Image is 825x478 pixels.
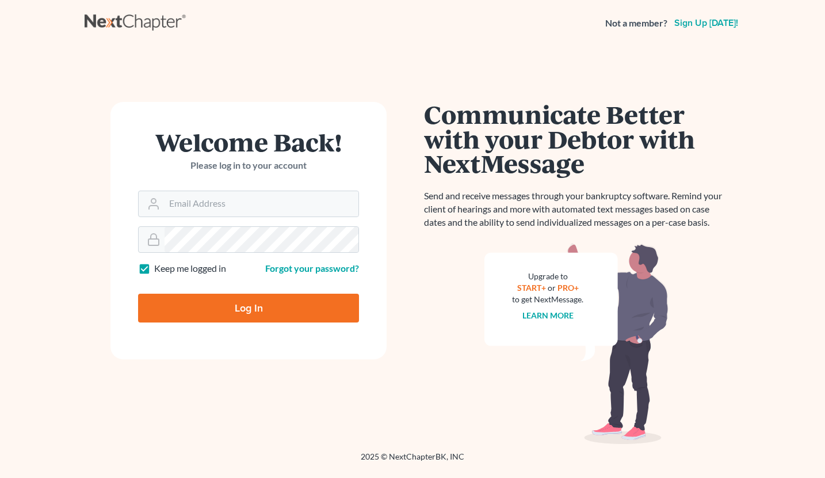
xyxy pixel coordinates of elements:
[672,18,740,28] a: Sign up [DATE]!
[548,283,556,293] span: or
[138,159,359,172] p: Please log in to your account
[138,130,359,154] h1: Welcome Back!
[165,191,358,217] input: Email Address
[154,262,226,275] label: Keep me logged in
[85,451,740,472] div: 2025 © NextChapterBK, INC
[605,17,667,30] strong: Not a member?
[557,283,579,293] a: PRO+
[484,243,669,445] img: nextmessage_bg-59042aed3d76b12b5cd301f8e5b87938c9018125f34e5fa2b7a6b67550977c72.svg
[512,271,583,282] div: Upgrade to
[522,310,574,320] a: Learn more
[517,283,546,293] a: START+
[424,189,729,229] p: Send and receive messages through your bankruptcy software. Remind your client of hearings and mo...
[424,102,729,176] h1: Communicate Better with your Debtor with NextMessage
[265,263,359,274] a: Forgot your password?
[138,294,359,323] input: Log In
[512,294,583,305] div: to get NextMessage.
